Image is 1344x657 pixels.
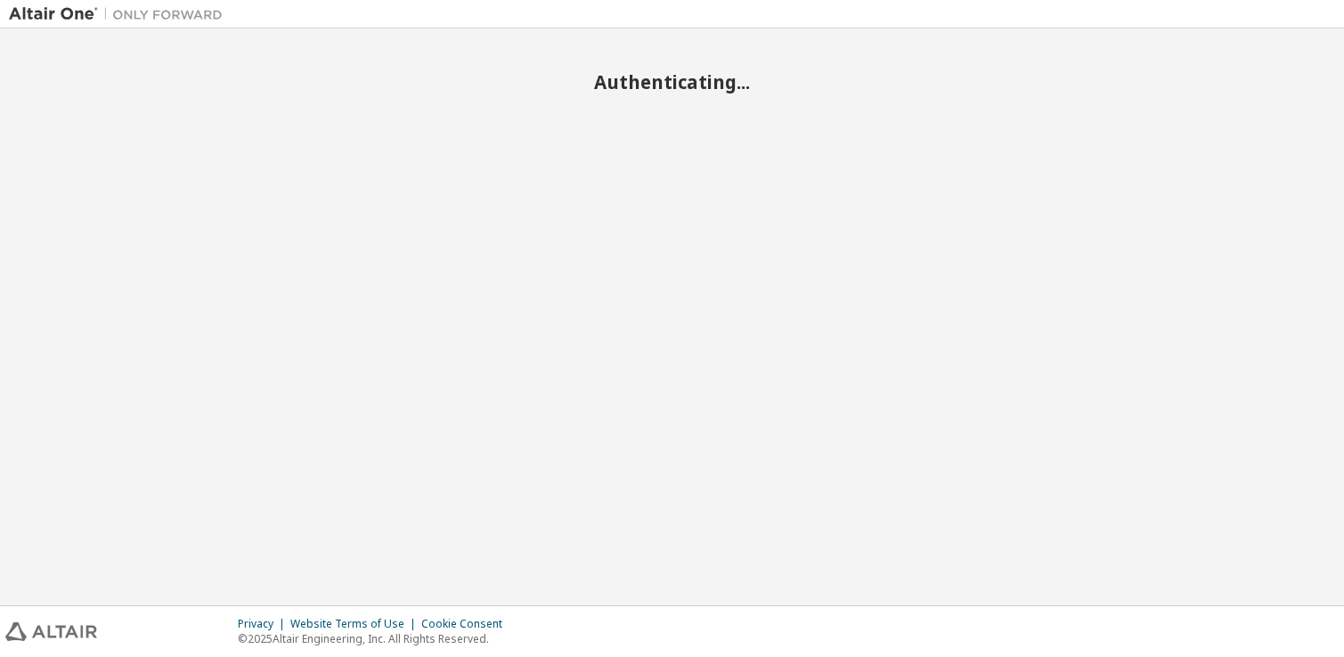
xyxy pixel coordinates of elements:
img: altair_logo.svg [5,622,97,641]
div: Cookie Consent [421,617,513,631]
p: © 2025 Altair Engineering, Inc. All Rights Reserved. [238,631,513,646]
div: Privacy [238,617,290,631]
div: Website Terms of Use [290,617,421,631]
h2: Authenticating... [9,70,1335,93]
img: Altair One [9,5,232,23]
